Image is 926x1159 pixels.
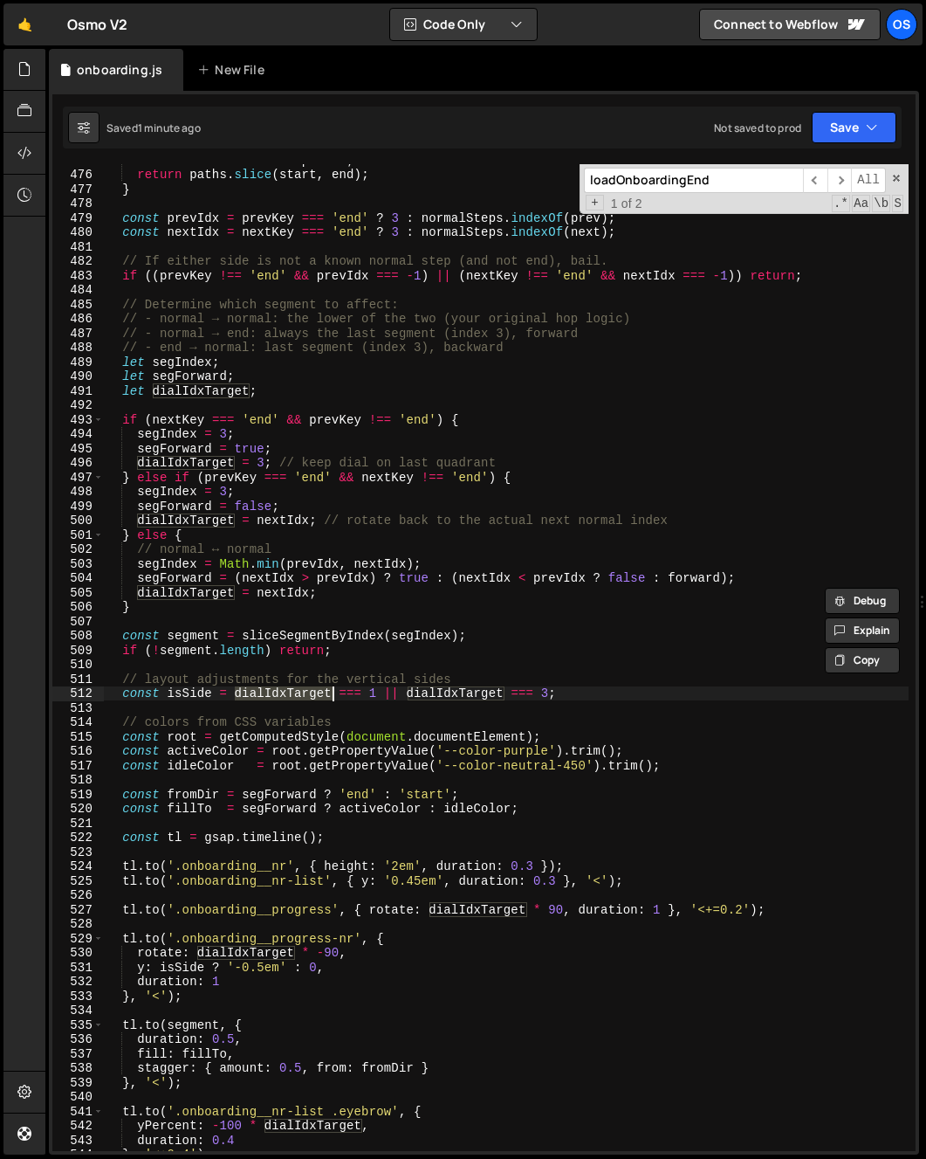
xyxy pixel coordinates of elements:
[52,644,104,659] div: 509
[52,269,104,284] div: 483
[52,888,104,903] div: 526
[584,168,803,193] input: Search for
[604,197,649,211] span: 1 of 2
[52,802,104,817] div: 520
[586,195,604,211] span: Toggle Replace mode
[52,615,104,630] div: 507
[52,990,104,1004] div: 533
[52,946,104,961] div: 530
[52,1090,104,1105] div: 540
[52,427,104,442] div: 494
[52,528,104,543] div: 501
[52,817,104,831] div: 521
[699,9,881,40] a: Connect to Webflow
[138,121,201,135] div: 1 minute ago
[52,586,104,601] div: 505
[52,197,104,211] div: 478
[52,240,104,255] div: 481
[197,61,271,79] div: New File
[77,61,162,79] div: onboarding.js
[52,730,104,745] div: 515
[52,600,104,615] div: 506
[52,254,104,269] div: 482
[851,168,886,193] span: Alt-Enter
[52,571,104,586] div: 504
[52,283,104,298] div: 484
[812,112,896,143] button: Save
[52,845,104,860] div: 523
[52,514,104,528] div: 500
[872,195,890,212] span: Whole Word Search
[52,485,104,500] div: 498
[52,629,104,644] div: 508
[52,1076,104,1091] div: 539
[52,355,104,370] div: 489
[52,1047,104,1062] div: 537
[52,715,104,730] div: 514
[825,588,900,614] button: Debug
[52,225,104,240] div: 480
[892,195,903,212] span: Search In Selection
[52,917,104,932] div: 528
[52,686,104,701] div: 512
[825,617,900,644] button: Explain
[52,442,104,457] div: 495
[52,1032,104,1047] div: 536
[52,744,104,759] div: 516
[827,168,852,193] span: ​
[52,759,104,774] div: 517
[52,975,104,990] div: 532
[52,859,104,874] div: 524
[52,1018,104,1033] div: 535
[52,500,104,514] div: 499
[52,1061,104,1076] div: 538
[52,398,104,413] div: 492
[52,168,104,183] div: 476
[106,121,201,135] div: Saved
[52,456,104,471] div: 496
[825,647,900,673] button: Copy
[52,1134,104,1149] div: 543
[52,312,104,327] div: 486
[52,932,104,947] div: 529
[52,773,104,788] div: 518
[52,658,104,673] div: 510
[52,961,104,976] div: 531
[52,831,104,845] div: 522
[52,413,104,428] div: 493
[3,3,46,45] a: 🤙
[52,183,104,197] div: 477
[52,701,104,716] div: 513
[52,1004,104,1018] div: 534
[886,9,917,40] a: Os
[52,788,104,803] div: 519
[832,195,850,212] span: RegExp Search
[390,9,537,40] button: Code Only
[803,168,827,193] span: ​
[52,542,104,557] div: 502
[52,341,104,355] div: 488
[52,369,104,384] div: 490
[52,874,104,889] div: 525
[52,327,104,341] div: 487
[852,195,870,212] span: CaseSensitive Search
[714,121,801,135] div: Not saved to prod
[52,471,104,486] div: 497
[52,673,104,687] div: 511
[52,298,104,313] div: 485
[67,14,127,35] div: Osmo V2
[52,384,104,399] div: 491
[52,1119,104,1134] div: 542
[52,211,104,226] div: 479
[52,1105,104,1120] div: 541
[52,557,104,572] div: 503
[52,903,104,918] div: 527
